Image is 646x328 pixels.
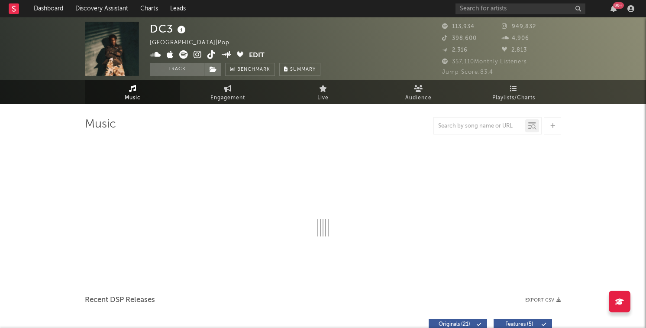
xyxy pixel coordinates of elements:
a: Live [275,80,371,104]
input: Search for artists [455,3,585,14]
button: Export CSV [525,298,561,303]
span: 2,316 [442,47,468,53]
span: Recent DSP Releases [85,295,155,305]
a: Benchmark [225,63,275,76]
span: Engagement [210,93,245,103]
span: 949,832 [502,24,536,30]
button: Edit [249,50,265,61]
span: Music [125,93,141,103]
span: 398,600 [442,36,477,41]
div: [GEOGRAPHIC_DATA] | Pop [150,38,239,48]
span: 357,110 Monthly Listeners [442,59,527,65]
span: Live [317,93,329,103]
button: Track [150,63,204,76]
div: DC3 [150,22,188,36]
span: 2,813 [502,47,527,53]
span: Features ( 5 ) [499,322,539,327]
a: Audience [371,80,466,104]
span: Jump Score: 83.4 [442,69,493,75]
span: Playlists/Charts [492,93,535,103]
span: 113,934 [442,24,475,30]
a: Playlists/Charts [466,80,561,104]
input: Search by song name or URL [434,123,525,130]
a: Music [85,80,180,104]
span: Originals ( 21 ) [434,322,474,327]
span: Benchmark [237,65,270,75]
span: 4,906 [502,36,529,41]
a: Engagement [180,80,275,104]
button: Summary [279,63,320,76]
span: Audience [405,93,432,103]
button: 99+ [610,5,617,12]
div: 99 + [613,2,624,9]
span: Summary [290,67,316,72]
